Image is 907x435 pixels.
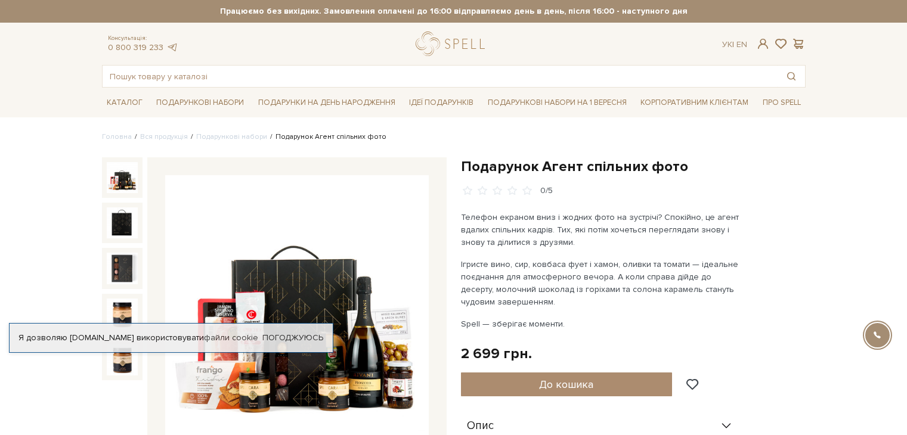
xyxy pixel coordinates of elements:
[103,66,778,87] input: Пошук товару у каталозі
[732,39,734,49] span: |
[758,94,806,112] a: Про Spell
[416,32,490,56] a: logo
[467,421,494,431] span: Опис
[107,253,138,284] img: Подарунок Агент спільних фото
[539,378,593,391] span: До кошика
[10,333,333,343] div: Я дозволяю [DOMAIN_NAME] використовувати
[108,42,163,52] a: 0 800 319 233
[461,211,741,248] p: Телефон екраном вниз і жодних фото на зустрічі? Спокійно, це агент вдалих спільних кадрів. Тих, я...
[140,132,188,141] a: Вся продукція
[107,162,138,193] img: Подарунок Агент спільних фото
[778,66,805,87] button: Пошук товару у каталозі
[166,42,178,52] a: telegram
[107,344,138,375] img: Подарунок Агент спільних фото
[461,258,741,308] p: Ігристе вино, сир, ковбаса фует і хамон, оливки та томати — ідеальне поєднання для атмосферного в...
[722,39,747,50] div: Ук
[636,92,753,113] a: Корпоративним клієнтам
[540,185,553,197] div: 0/5
[102,6,806,17] strong: Працюємо без вихідних. Замовлення оплачені до 16:00 відправляємо день в день, після 16:00 - насту...
[107,207,138,238] img: Подарунок Агент спільних фото
[267,132,386,142] li: Подарунок Агент спільних фото
[461,318,741,330] p: Spell — зберігає моменти.
[107,299,138,330] img: Подарунок Агент спільних фото
[151,94,249,112] a: Подарункові набори
[196,132,267,141] a: Подарункові набори
[108,35,178,42] span: Консультація:
[253,94,400,112] a: Подарунки на День народження
[102,94,147,112] a: Каталог
[262,333,323,343] a: Погоджуюсь
[204,333,258,343] a: файли cookie
[461,372,673,396] button: До кошика
[404,94,478,112] a: Ідеї подарунків
[461,344,532,363] div: 2 699 грн.
[102,132,132,141] a: Головна
[483,92,632,113] a: Подарункові набори на 1 Вересня
[461,157,806,176] h1: Подарунок Агент спільних фото
[736,39,747,49] a: En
